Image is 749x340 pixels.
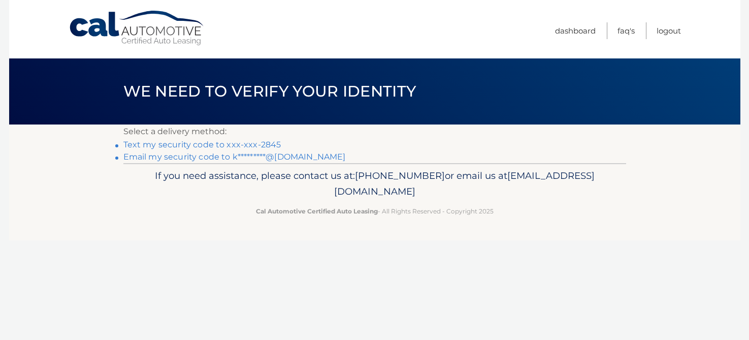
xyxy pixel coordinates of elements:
[123,125,626,139] p: Select a delivery method:
[355,170,445,181] span: [PHONE_NUMBER]
[123,82,416,101] span: We need to verify your identity
[555,22,596,39] a: Dashboard
[123,140,281,149] a: Text my security code to xxx-xxx-2845
[130,168,620,200] p: If you need assistance, please contact us at: or email us at
[256,207,378,215] strong: Cal Automotive Certified Auto Leasing
[130,206,620,217] p: - All Rights Reserved - Copyright 2025
[657,22,681,39] a: Logout
[617,22,635,39] a: FAQ's
[123,152,346,162] a: Email my security code to k*********@[DOMAIN_NAME]
[69,10,206,46] a: Cal Automotive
